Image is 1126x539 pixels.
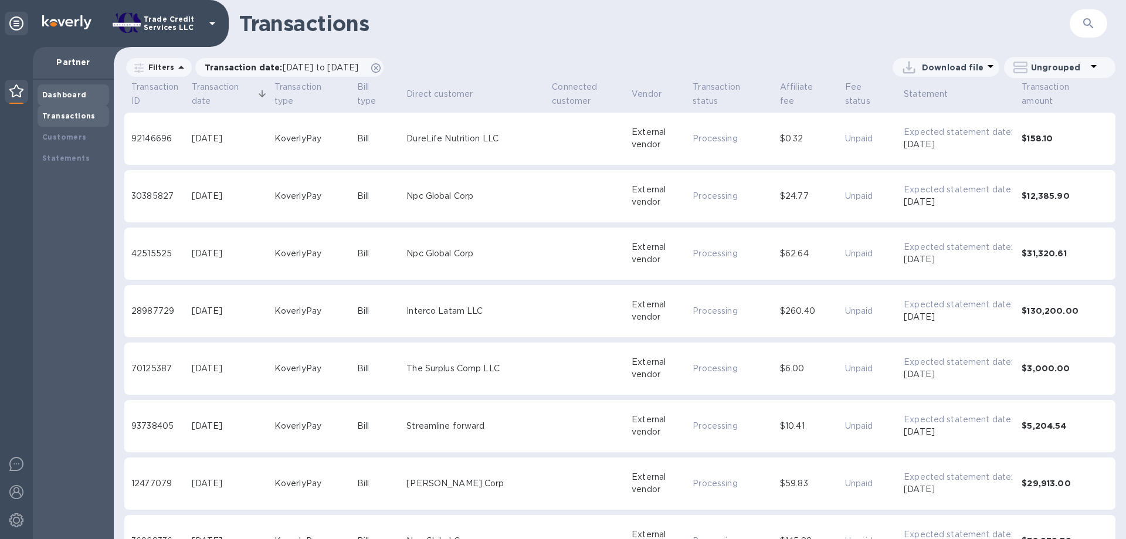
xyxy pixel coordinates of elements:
div: 30385827 [131,190,187,202]
div: KoverlyPay [274,362,352,375]
div: 93738405 [131,420,187,432]
div: The Surplus Comp LLC [406,362,547,375]
p: Expected statement date: [904,356,1013,368]
p: Processing [693,477,775,490]
p: Processing [693,362,775,375]
div: $3,000.00 [1022,362,1108,374]
img: Partner [9,84,23,97]
span: Transaction date [192,80,255,108]
div: Bill [357,305,402,317]
p: [DATE] [904,426,935,438]
p: [DATE] [904,253,935,266]
div: [DATE] [192,248,270,260]
div: Npc Global Corp [406,248,547,260]
div: Unpin categories [5,12,28,35]
span: Transaction amount [1022,80,1093,108]
div: [DATE] [192,420,270,432]
span: Bill type [357,80,386,108]
div: External vendor [632,126,688,151]
div: [DATE] [192,190,270,202]
span: Transaction status [693,80,760,108]
p: Transaction date : [205,62,364,73]
p: [DATE] [904,483,935,496]
div: $10.41 [780,420,840,432]
p: Processing [693,248,775,260]
p: Expected statement date: [904,413,1013,426]
p: Ungrouped [1031,62,1087,73]
div: Transaction date:[DATE] to [DATE] [195,58,384,77]
div: $29,913.00 [1022,477,1108,489]
span: Direct customer [406,87,488,101]
div: Interco Latam LLC [406,305,547,317]
img: Logo [42,15,91,29]
div: 92146696 [131,133,187,145]
span: Transaction ID [131,80,187,108]
div: $31,320.61 [1022,248,1108,259]
b: Statements [42,154,90,162]
span: Transaction date [192,80,270,108]
div: Bill [357,362,402,375]
div: External vendor [632,413,688,438]
div: $6.00 [780,362,840,375]
div: KoverlyPay [274,133,352,145]
span: Affiliate fee [780,80,825,108]
h1: Transactions [239,11,934,36]
p: Expected statement date: [904,471,1013,483]
p: Unpaid [845,420,899,432]
div: $62.64 [780,248,840,260]
div: $5,204.54 [1022,420,1108,432]
span: Direct customer [406,87,473,101]
p: [DATE] [904,138,935,151]
span: Bill type [357,80,402,108]
span: Transaction type [274,80,352,108]
p: Unpaid [845,477,899,490]
div: $130,200.00 [1022,305,1108,317]
div: External vendor [632,241,688,266]
span: Connected customer [552,80,627,108]
p: Processing [693,420,775,432]
div: $59.83 [780,477,840,490]
p: Trade Credit Services LLC [144,15,202,32]
div: [PERSON_NAME] Corp [406,477,547,490]
div: External vendor [632,299,688,323]
span: Fee status [845,80,884,108]
div: Bill [357,420,402,432]
p: Processing [693,190,775,202]
p: Expected statement date: [904,299,1013,311]
span: Statement [904,87,948,101]
div: KoverlyPay [274,420,352,432]
div: $12,385.90 [1022,190,1108,202]
span: Affiliate fee [780,80,840,108]
div: 42515525 [131,248,187,260]
div: [DATE] [192,305,270,317]
div: Npc Global Corp [406,190,547,202]
p: Unpaid [845,362,899,375]
div: Bill [357,133,402,145]
span: Transaction status [693,80,775,108]
div: KoverlyPay [274,477,352,490]
div: KoverlyPay [274,190,352,202]
div: External vendor [632,356,688,381]
p: Unpaid [845,133,899,145]
div: [DATE] [192,133,270,145]
b: Transactions [42,111,96,120]
div: KoverlyPay [274,305,352,317]
div: External vendor [632,471,688,496]
span: Vendor [632,87,662,101]
div: 12477079 [131,477,187,490]
p: Unpaid [845,190,899,202]
div: 70125387 [131,362,187,375]
p: Partner [42,56,104,68]
div: [DATE] [192,477,270,490]
p: Expected statement date: [904,241,1013,253]
div: Bill [357,248,402,260]
div: Bill [357,190,402,202]
b: Dashboard [42,90,87,99]
p: [DATE] [904,368,935,381]
div: 28987729 [131,305,187,317]
p: Download file [922,62,983,73]
span: Transaction type [274,80,337,108]
b: Customers [42,133,87,141]
p: Processing [693,305,775,317]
